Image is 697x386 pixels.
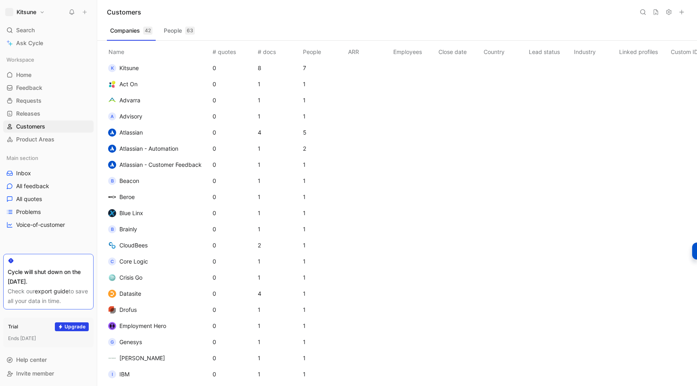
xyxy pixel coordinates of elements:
td: 0 [211,350,256,366]
div: Workspace [3,54,94,66]
td: 1 [256,253,301,270]
td: 0 [211,221,256,237]
button: logoCrisis Go [105,271,145,284]
td: 0 [211,270,256,286]
img: logo [108,354,116,362]
td: 0 [211,173,256,189]
h1: Kitsune [17,8,36,16]
td: 1 [301,237,346,253]
td: 2 [301,141,346,157]
td: 0 [211,318,256,334]
td: 1 [256,108,301,125]
span: Releases [16,110,40,118]
a: Voice-of-customer [3,219,94,231]
td: 0 [211,157,256,173]
td: 1 [256,270,301,286]
td: 1 [301,205,346,221]
img: logo [108,209,116,217]
td: 0 [211,92,256,108]
td: 1 [301,92,346,108]
span: Invite member [16,370,54,377]
td: 0 [211,141,256,157]
td: 1 [256,205,301,221]
h1: Customers [107,7,141,17]
span: Datasite [119,290,141,297]
td: 1 [256,221,301,237]
td: 1 [256,157,301,173]
button: KKitsune [105,62,142,75]
span: Ask Cycle [16,38,43,48]
img: logo [108,96,116,104]
span: Brainly [119,226,137,232]
th: ARR [346,41,392,60]
span: Atlassian - Customer Feedback [119,161,202,168]
th: People [301,41,346,60]
td: 2 [256,237,301,253]
span: Blue Linx [119,210,143,216]
span: Help center [16,356,47,363]
span: Atlassian - Automation [119,145,178,152]
a: Customers [3,120,94,133]
button: logoDrofus [105,303,140,316]
div: G [108,338,116,346]
div: Help center [3,354,94,366]
button: logo[PERSON_NAME] [105,352,168,365]
td: 0 [211,205,256,221]
div: I [108,370,116,378]
img: logo [108,80,116,88]
img: logo [108,322,116,330]
th: Lead status [527,41,572,60]
button: logoDatasite [105,287,144,300]
span: Customers [16,122,45,131]
div: 63 [185,27,195,35]
span: Genesys [119,338,142,345]
span: All quotes [16,195,42,203]
td: 1 [256,141,301,157]
img: logo [108,306,116,314]
div: Search [3,24,94,36]
a: Problems [3,206,94,218]
td: 1 [301,253,346,270]
span: Advarra [119,97,140,104]
button: BBrainly [105,223,140,236]
span: Core Logic [119,258,148,265]
td: 1 [301,334,346,350]
button: logoAct On [105,78,140,91]
span: Feedback [16,84,42,92]
button: logoBeroe [105,191,138,203]
button: logoAtlassian [105,126,146,139]
span: Employment Hero [119,322,166,329]
button: AAdvisory [105,110,145,123]
span: Inbox [16,169,31,177]
td: 0 [211,76,256,92]
td: 1 [256,189,301,205]
td: 0 [211,108,256,125]
button: Kitsune [3,6,47,18]
a: All quotes [3,193,94,205]
a: export guide [35,288,69,295]
th: Linked profiles [618,41,669,60]
button: logoCloudBees [105,239,150,252]
button: logoBlue Linx [105,207,146,220]
td: 1 [256,302,301,318]
span: Voice-of-customer [16,221,65,229]
span: Crisis Go [119,274,142,281]
a: Ask Cycle [3,37,94,49]
th: Close date [437,41,482,60]
div: Main sectionInboxAll feedbackAll quotesProblemsVoice-of-customer [3,152,94,231]
td: 1 [256,350,301,366]
td: 1 [301,270,346,286]
td: 1 [256,92,301,108]
span: Problems [16,208,41,216]
div: A [108,112,116,120]
span: Home [16,71,31,79]
div: Check our to save all your data in time. [8,286,89,306]
td: 8 [256,60,301,76]
img: logo [108,129,116,137]
div: C [108,257,116,266]
div: Ends [DATE] [8,334,89,342]
span: Product Areas [16,135,54,143]
div: Trial [8,323,18,331]
button: BBeacon [105,174,142,187]
td: 5 [301,125,346,141]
